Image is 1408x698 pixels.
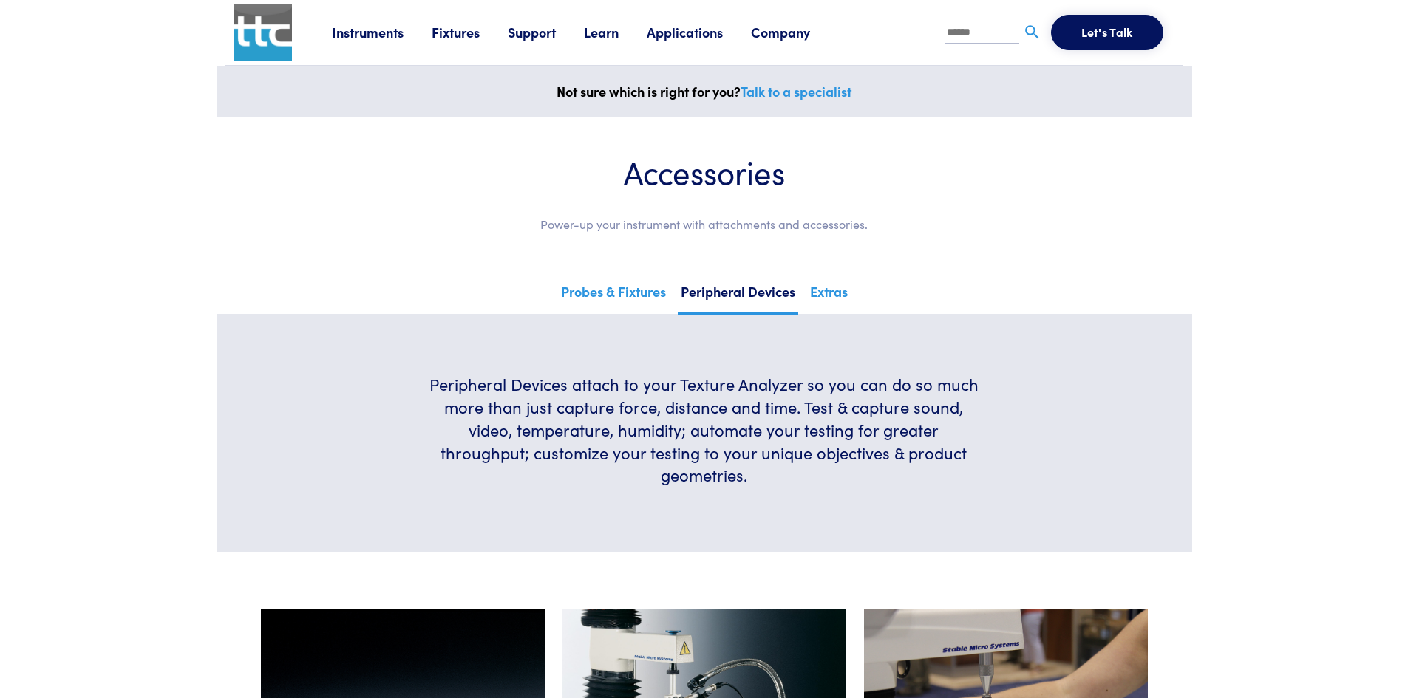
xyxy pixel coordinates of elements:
a: Probes & Fixtures [558,279,669,312]
a: Peripheral Devices [678,279,798,315]
p: Not sure which is right for you? [225,81,1183,103]
h6: Peripheral Devices attach to your Texture Analyzer so you can do so much more than just capture f... [427,373,981,487]
a: Support [508,23,584,41]
a: Instruments [332,23,432,41]
a: Fixtures [432,23,508,41]
a: Learn [584,23,647,41]
a: Company [751,23,838,41]
a: Talk to a specialist [741,82,851,100]
img: ttc_logo_1x1_v1.0.png [234,4,292,61]
h1: Accessories [261,152,1148,191]
a: Extras [807,279,851,312]
button: Let's Talk [1051,15,1163,50]
a: Applications [647,23,751,41]
p: Power-up your instrument with attachments and accessories. [261,215,1148,234]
